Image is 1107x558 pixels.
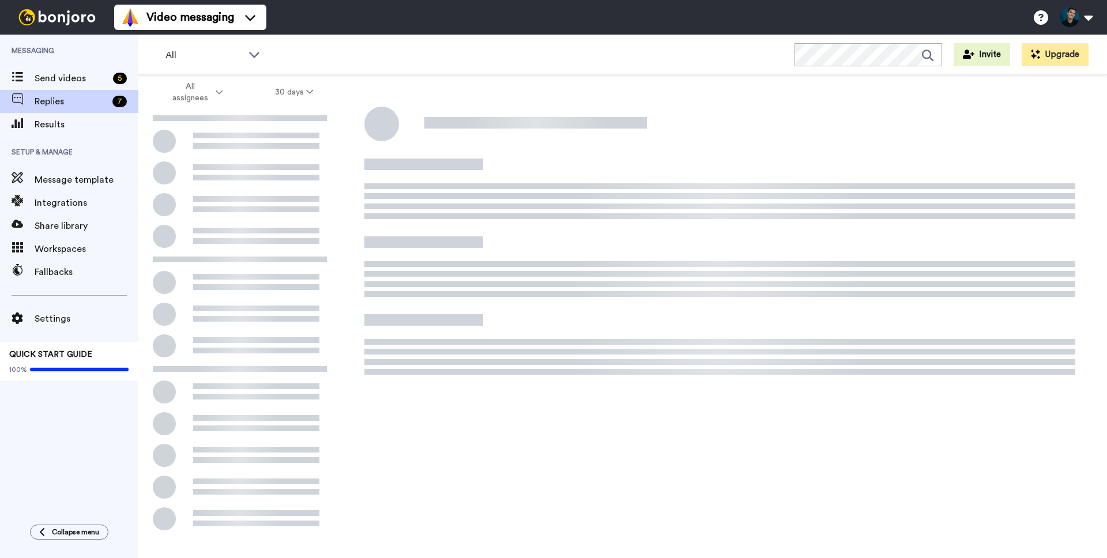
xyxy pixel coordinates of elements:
button: Upgrade [1022,43,1089,66]
span: Settings [35,312,138,326]
span: All assignees [167,81,213,104]
span: Send videos [35,71,108,85]
span: Replies [35,95,108,108]
img: vm-color.svg [121,8,140,27]
span: Video messaging [146,9,234,25]
button: Collapse menu [30,525,108,540]
span: Integrations [35,196,138,210]
span: Message template [35,173,138,187]
button: 30 days [249,82,340,103]
div: 7 [112,96,127,107]
img: bj-logo-header-white.svg [14,9,100,25]
button: All assignees [141,76,249,108]
span: Results [35,118,138,131]
div: 5 [113,73,127,84]
button: Invite [954,43,1010,66]
span: Workspaces [35,242,138,256]
span: QUICK START GUIDE [9,350,92,359]
span: Share library [35,219,138,233]
span: Collapse menu [52,527,99,537]
span: Fallbacks [35,265,138,279]
span: All [165,48,243,62]
span: 100% [9,365,27,374]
